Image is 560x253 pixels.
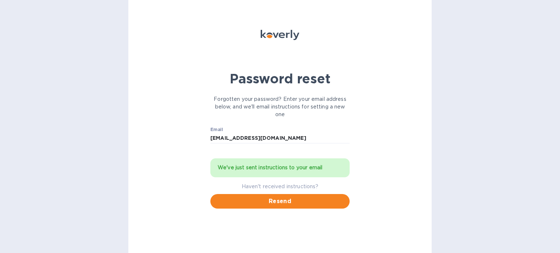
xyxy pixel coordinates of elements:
[216,197,344,206] span: Resend
[210,194,350,209] button: Resend
[210,95,350,118] p: Forgotten your password? Enter your email address below, and we'll email instructions for setting...
[261,30,299,40] img: Koverly
[210,127,223,132] label: Email
[218,161,342,174] div: We've just sent instructions to your email
[210,133,350,144] input: Email
[210,183,350,190] p: Haven't received instructions?
[230,71,331,87] b: Password reset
